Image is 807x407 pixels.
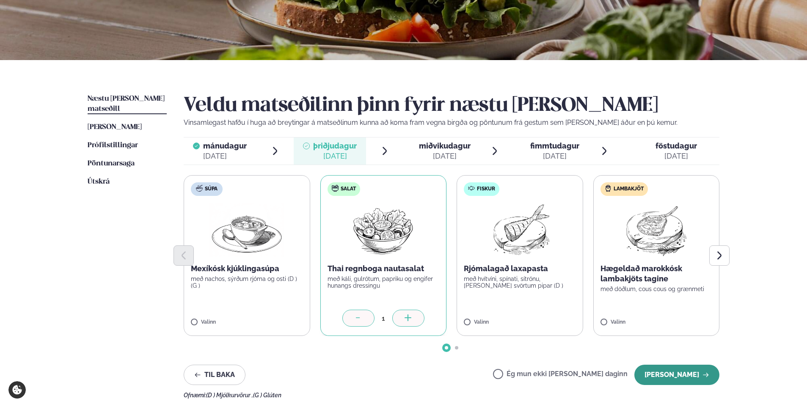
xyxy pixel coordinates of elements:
[206,392,253,399] span: (D ) Mjólkurvörur ,
[619,203,694,257] img: Lamb-Meat.png
[191,264,303,274] p: Mexíkósk kjúklingasúpa
[88,140,138,151] a: Prófílstillingar
[477,186,495,192] span: Fiskur
[346,203,421,257] img: Salad.png
[341,186,356,192] span: Salat
[88,122,142,132] a: [PERSON_NAME]
[184,94,719,118] h2: Veldu matseðilinn þinn fyrir næstu [PERSON_NAME]
[634,365,719,385] button: [PERSON_NAME]
[600,286,713,292] p: með döðlum, cous cous og grænmeti
[328,264,440,274] p: Thai regnboga nautasalat
[375,313,392,323] div: 1
[88,160,135,167] span: Pöntunarsaga
[530,141,579,150] span: fimmtudagur
[8,381,26,399] a: Cookie settings
[196,185,203,192] img: soup.svg
[464,264,576,274] p: Rjómalagað laxapasta
[88,124,142,131] span: [PERSON_NAME]
[600,264,713,284] p: Hægeldað marokkósk lambakjöts tagine
[709,245,730,266] button: Next slide
[88,95,165,113] span: Næstu [PERSON_NAME] matseðill
[191,275,303,289] p: með nachos, sýrðum rjóma og osti (D ) (G )
[88,177,110,187] a: Útskrá
[656,141,697,150] span: föstudagur
[530,151,579,161] div: [DATE]
[205,186,218,192] span: Súpa
[184,392,719,399] div: Ofnæmi:
[88,178,110,185] span: Útskrá
[656,151,697,161] div: [DATE]
[605,185,611,192] img: Lamb.svg
[614,186,644,192] span: Lambakjöt
[88,142,138,149] span: Prófílstillingar
[332,185,339,192] img: salad.svg
[313,151,357,161] div: [DATE]
[445,346,448,349] span: Go to slide 1
[482,203,557,257] img: Fish.png
[455,346,458,349] span: Go to slide 2
[464,275,576,289] p: með hvítvíni, spínati, sítrónu, [PERSON_NAME] svörtum pipar (D )
[328,275,440,289] p: með káli, gulrótum, papriku og engifer hunangs dressingu
[203,151,247,161] div: [DATE]
[184,118,719,128] p: Vinsamlegast hafðu í huga að breytingar á matseðlinum kunna að koma fram vegna birgða og pöntunum...
[313,141,357,150] span: þriðjudagur
[253,392,281,399] span: (G ) Glúten
[419,151,471,161] div: [DATE]
[468,185,475,192] img: fish.svg
[419,141,471,150] span: miðvikudagur
[203,141,247,150] span: mánudagur
[174,245,194,266] button: Previous slide
[88,159,135,169] a: Pöntunarsaga
[88,94,167,114] a: Næstu [PERSON_NAME] matseðill
[184,365,245,385] button: Til baka
[209,203,284,257] img: Soup.png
